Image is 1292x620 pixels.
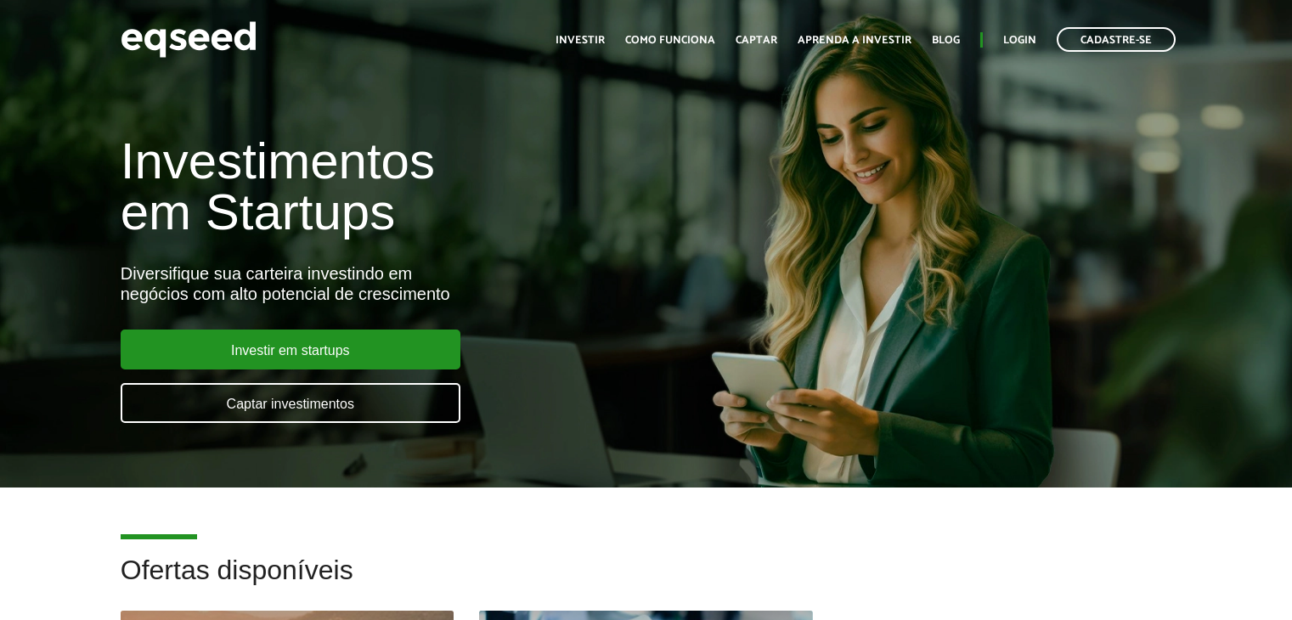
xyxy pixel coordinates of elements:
[932,35,960,46] a: Blog
[556,35,605,46] a: Investir
[121,330,460,369] a: Investir em startups
[121,17,257,62] img: EqSeed
[625,35,715,46] a: Como funciona
[121,263,742,304] div: Diversifique sua carteira investindo em negócios com alto potencial de crescimento
[1057,27,1176,52] a: Cadastre-se
[121,555,1172,611] h2: Ofertas disponíveis
[798,35,911,46] a: Aprenda a investir
[121,136,742,238] h1: Investimentos em Startups
[121,383,460,423] a: Captar investimentos
[1003,35,1036,46] a: Login
[736,35,777,46] a: Captar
